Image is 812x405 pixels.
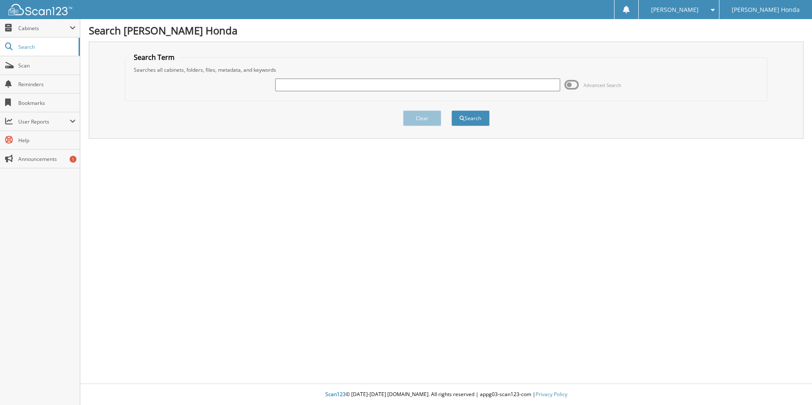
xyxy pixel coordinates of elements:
[18,62,76,69] span: Scan
[18,25,70,32] span: Cabinets
[18,137,76,144] span: Help
[732,7,800,12] span: [PERSON_NAME] Honda
[18,155,76,163] span: Announcements
[325,391,346,398] span: Scan123
[130,66,763,73] div: Searches all cabinets, folders, files, metadata, and keywords
[651,7,699,12] span: [PERSON_NAME]
[18,118,70,125] span: User Reports
[70,156,76,163] div: 1
[18,99,76,107] span: Bookmarks
[80,384,812,405] div: © [DATE]-[DATE] [DOMAIN_NAME]. All rights reserved | appg03-scan123-com |
[770,364,812,405] iframe: Chat Widget
[403,110,441,126] button: Clear
[130,53,179,62] legend: Search Term
[451,110,490,126] button: Search
[8,4,72,15] img: scan123-logo-white.svg
[584,82,621,88] span: Advanced Search
[536,391,567,398] a: Privacy Policy
[89,23,804,37] h1: Search [PERSON_NAME] Honda
[18,43,74,51] span: Search
[18,81,76,88] span: Reminders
